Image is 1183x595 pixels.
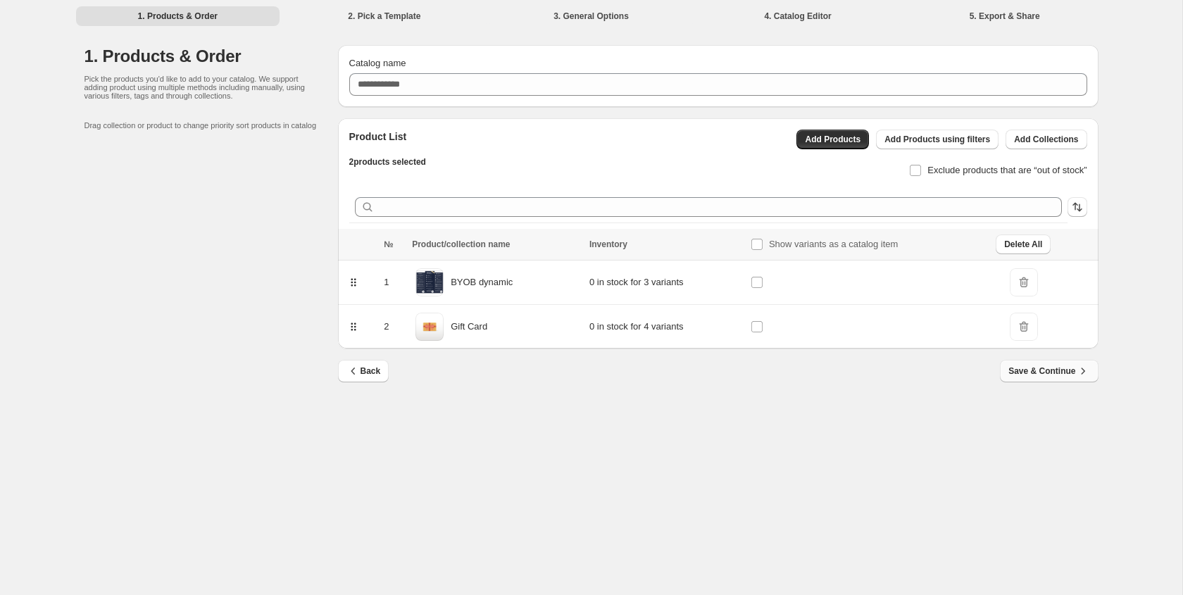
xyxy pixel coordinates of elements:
[451,275,513,289] p: BYOB dynamic
[1014,134,1078,145] span: Add Collections
[84,75,310,100] p: Pick the products you'd like to add to your catalog. We support adding product using multiple met...
[415,270,444,294] img: Screenshot_2025-05-07_at_11.16.51_AM.png
[384,321,389,332] span: 2
[451,320,487,334] p: Gift Card
[349,130,426,144] h2: Product List
[84,121,338,130] p: Drag collection or product to change priority sort products in catalog
[585,261,746,305] td: 0 in stock for 3 variants
[384,239,393,249] span: №
[1000,360,1098,382] button: Save & Continue
[589,239,742,250] div: Inventory
[1004,239,1042,250] span: Delete All
[796,130,869,149] button: Add Products
[585,305,746,349] td: 0 in stock for 4 variants
[1006,130,1087,149] button: Add Collections
[415,313,444,341] img: gift_card.png
[349,58,406,68] span: Catalog name
[412,239,510,249] span: Product/collection name
[805,134,860,145] span: Add Products
[84,45,338,68] h1: 1. Products & Order
[349,157,426,167] span: 2 products selected
[1008,364,1089,378] span: Save & Continue
[338,360,389,382] button: Back
[927,165,1087,175] span: Exclude products that are “out of stock”
[384,277,389,287] span: 1
[876,130,999,149] button: Add Products using filters
[884,134,990,145] span: Add Products using filters
[346,364,381,378] span: Back
[996,234,1051,254] button: Delete All
[769,239,899,249] span: Show variants as a catalog item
